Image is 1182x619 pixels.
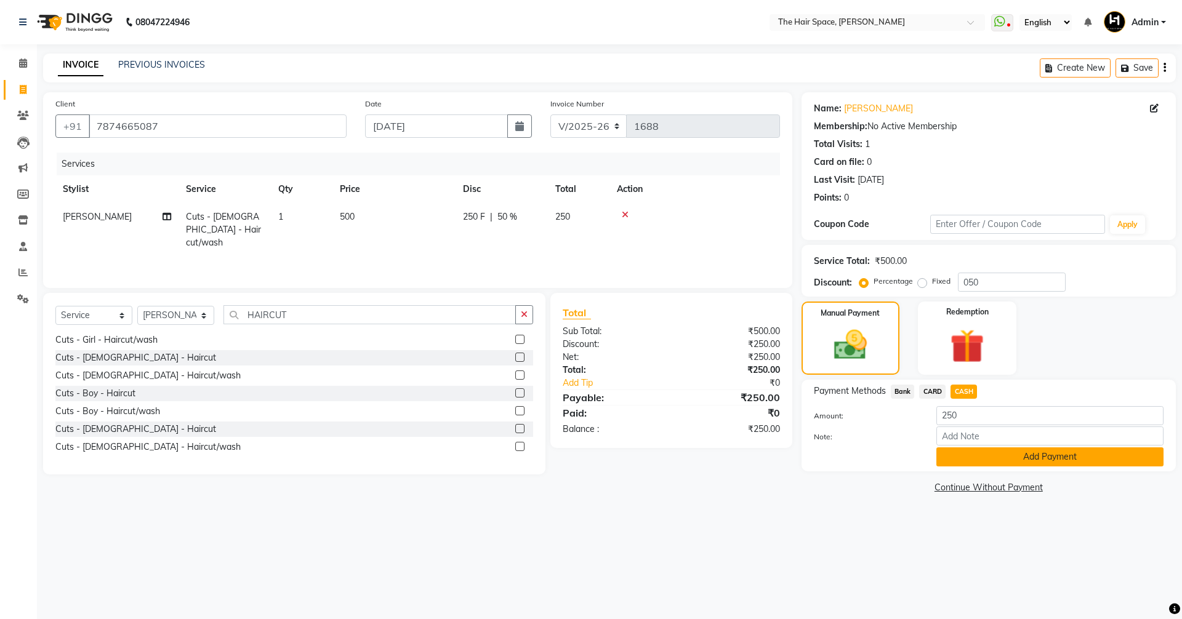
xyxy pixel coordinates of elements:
label: Client [55,98,75,110]
th: Total [548,175,609,203]
th: Disc [456,175,548,203]
span: CASH [951,385,977,399]
span: Payment Methods [814,385,886,397]
img: _cash.svg [824,326,877,364]
span: 250 F [463,210,485,223]
img: logo [31,5,116,39]
div: 1 [865,138,870,151]
label: Fixed [932,276,951,287]
div: Name: [814,102,842,115]
div: ₹250.00 [671,351,789,364]
span: Admin [1132,16,1159,29]
div: [DATE] [858,174,884,186]
div: Total Visits: [814,138,862,151]
div: Discount: [814,276,852,289]
a: Continue Without Payment [804,481,1173,494]
span: Cuts - [DEMOGRAPHIC_DATA] - Haircut/wash [186,211,261,248]
input: Search by Name/Mobile/Email/Code [89,114,347,138]
div: Last Visit: [814,174,855,186]
a: Add Tip [553,377,691,389]
img: _gift.svg [939,325,995,367]
label: Manual Payment [821,308,880,319]
div: Cuts - [DEMOGRAPHIC_DATA] - Haircut [55,351,216,364]
div: ₹0 [691,377,789,389]
input: Enter Offer / Coupon Code [930,215,1105,234]
div: ₹250.00 [671,364,789,377]
span: CARD [919,385,946,399]
label: Note: [805,431,927,442]
button: +91 [55,114,90,138]
b: 08047224946 [135,5,190,39]
div: Card on file: [814,156,864,169]
button: Save [1116,58,1159,78]
div: Cuts - [DEMOGRAPHIC_DATA] - Haircut [55,423,216,436]
div: Total: [553,364,671,377]
span: Bank [891,385,915,399]
th: Action [609,175,780,203]
input: Search or Scan [223,305,516,324]
div: Cuts - Girl - Haircut/wash [55,333,158,346]
label: Date [365,98,382,110]
div: Membership: [814,120,867,133]
div: Coupon Code [814,218,930,231]
div: Payable: [553,390,671,405]
div: Balance : [553,423,671,436]
img: Admin [1104,11,1125,33]
div: Service Total: [814,255,870,268]
span: 250 [555,211,570,222]
span: 500 [340,211,355,222]
div: Cuts - Boy - Haircut/wash [55,405,160,418]
div: Points: [814,191,842,204]
div: Discount: [553,338,671,351]
label: Redemption [946,306,989,317]
span: | [490,210,492,223]
div: ₹500.00 [671,325,789,338]
input: Add Note [936,426,1164,445]
a: PREVIOUS INVOICES [118,59,205,70]
button: Apply [1110,215,1145,234]
div: Cuts - Boy - Haircut [55,387,135,400]
span: 50 % [497,210,517,223]
div: Net: [553,351,671,364]
div: Cuts - [DEMOGRAPHIC_DATA] - Haircut/wash [55,369,241,382]
div: ₹250.00 [671,390,789,405]
div: Sub Total: [553,325,671,338]
span: [PERSON_NAME] [63,211,132,222]
button: Create New [1040,58,1111,78]
div: Paid: [553,405,671,420]
th: Qty [271,175,332,203]
div: Cuts - [DEMOGRAPHIC_DATA] - Haircut/wash [55,441,241,453]
th: Price [332,175,456,203]
label: Invoice Number [550,98,604,110]
a: INVOICE [58,54,103,76]
span: Total [563,306,591,319]
div: ₹0 [671,405,789,420]
button: Add Payment [936,447,1164,466]
div: 0 [867,156,872,169]
th: Service [179,175,271,203]
th: Stylist [55,175,179,203]
div: ₹500.00 [875,255,907,268]
label: Amount: [805,410,927,421]
span: 1 [278,211,283,222]
div: ₹250.00 [671,423,789,436]
label: Percentage [874,276,913,287]
input: Amount [936,406,1164,425]
div: No Active Membership [814,120,1164,133]
div: ₹250.00 [671,338,789,351]
div: 0 [844,191,849,204]
div: Services [57,153,789,175]
a: [PERSON_NAME] [844,102,913,115]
